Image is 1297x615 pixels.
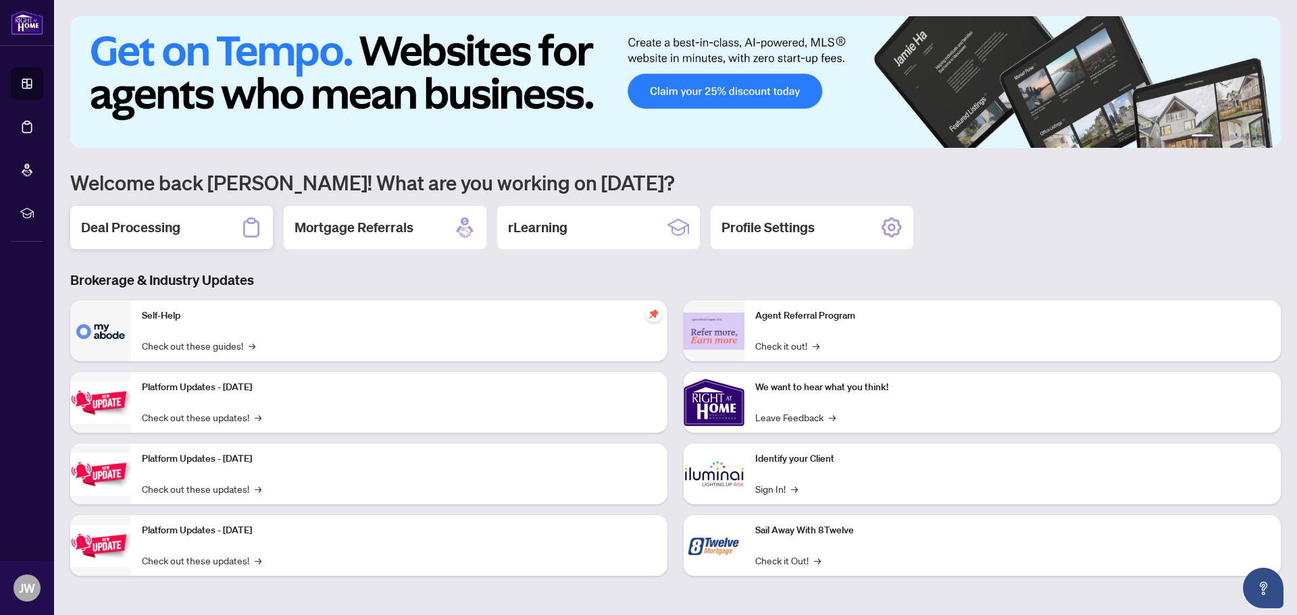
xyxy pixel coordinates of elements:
[755,338,819,353] a: Check it out!→
[1251,134,1256,140] button: 5
[142,481,261,496] a: Check out these updates!→
[1240,134,1246,140] button: 4
[70,300,131,361] img: Self-Help
[70,271,1281,290] h3: Brokerage & Industry Updates
[70,453,131,496] img: Platform Updates - July 8, 2025
[142,338,255,353] a: Check out these guides!→
[70,169,1281,195] h1: Welcome back [PERSON_NAME]! What are you working on [DATE]?
[1262,134,1267,140] button: 6
[81,218,180,237] h2: Deal Processing
[295,218,413,237] h2: Mortgage Referrals
[249,338,255,353] span: →
[755,452,1270,466] p: Identify your Client
[508,218,567,237] h2: rLearning
[142,553,261,568] a: Check out these updates!→
[684,515,744,576] img: Sail Away With 8Twelve
[755,309,1270,323] p: Agent Referral Program
[1219,134,1224,140] button: 2
[142,380,657,395] p: Platform Updates - [DATE]
[19,579,35,597] span: JW
[755,481,798,496] a: Sign In!→
[829,410,836,425] span: →
[11,10,43,35] img: logo
[755,380,1270,395] p: We want to hear what you think!
[791,481,798,496] span: →
[142,523,657,538] p: Platform Updates - [DATE]
[1192,134,1213,140] button: 1
[684,444,744,504] img: Identify your Client
[142,309,657,323] p: Self-Help
[813,338,819,353] span: →
[1229,134,1235,140] button: 3
[684,372,744,433] img: We want to hear what you think!
[814,553,821,568] span: →
[684,313,744,350] img: Agent Referral Program
[70,381,131,424] img: Platform Updates - July 21, 2025
[255,553,261,568] span: →
[1243,568,1283,608] button: Open asap
[755,410,836,425] a: Leave Feedback→
[142,410,261,425] a: Check out these updates!→
[142,452,657,466] p: Platform Updates - [DATE]
[755,553,821,568] a: Check it Out!→
[755,523,1270,538] p: Sail Away With 8Twelve
[721,218,815,237] h2: Profile Settings
[255,410,261,425] span: →
[255,481,261,496] span: →
[70,16,1281,148] img: Slide 0
[70,525,131,567] img: Platform Updates - June 23, 2025
[646,306,662,322] span: pushpin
